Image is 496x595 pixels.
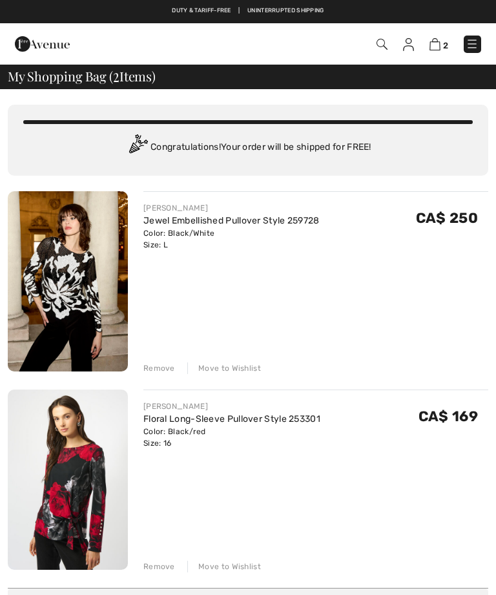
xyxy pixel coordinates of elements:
[466,37,479,50] img: Menu
[8,191,128,371] img: Jewel Embellished Pullover Style 259728
[113,67,119,83] span: 2
[143,426,320,449] div: Color: Black/red Size: 16
[125,134,150,160] img: Congratulation2.svg
[143,215,320,226] a: Jewel Embellished Pullover Style 259728
[443,41,448,50] span: 2
[429,37,448,51] a: 2
[15,38,70,49] a: 1ère Avenue
[23,134,473,160] div: Congratulations! Your order will be shipped for FREE!
[143,413,320,424] a: Floral Long-Sleeve Pullover Style 253301
[143,227,320,251] div: Color: Black/White Size: L
[8,70,156,83] span: My Shopping Bag ( Items)
[143,362,175,374] div: Remove
[418,408,478,425] span: CA$ 169
[416,209,478,227] span: CA$ 250
[187,362,261,374] div: Move to Wishlist
[8,390,128,570] img: Floral Long-Sleeve Pullover Style 253301
[143,561,175,572] div: Remove
[15,31,70,57] img: 1ère Avenue
[143,202,320,214] div: [PERSON_NAME]
[377,39,387,50] img: Search
[143,401,320,412] div: [PERSON_NAME]
[187,561,261,572] div: Move to Wishlist
[429,38,440,50] img: Shopping Bag
[403,38,414,51] img: My Info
